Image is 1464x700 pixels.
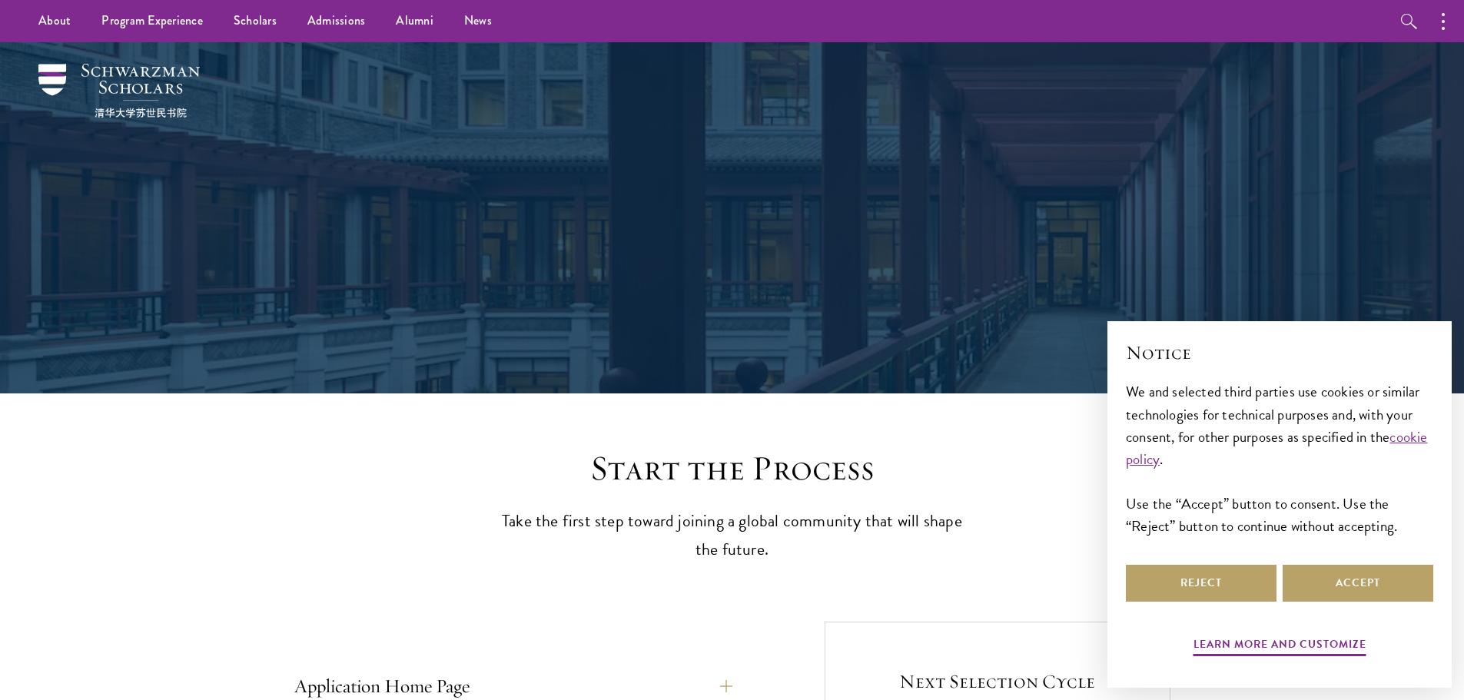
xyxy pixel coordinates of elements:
[1126,340,1433,366] h2: Notice
[1126,380,1433,536] div: We and selected third parties use cookies or similar technologies for technical purposes and, wit...
[494,507,971,564] p: Take the first step toward joining a global community that will shape the future.
[494,447,971,490] h2: Start the Process
[1126,426,1428,470] a: cookie policy
[38,64,200,118] img: Schwarzman Scholars
[1283,565,1433,602] button: Accept
[1193,635,1366,659] button: Learn more and customize
[1126,565,1276,602] button: Reject
[868,668,1127,695] h5: Next Selection Cycle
